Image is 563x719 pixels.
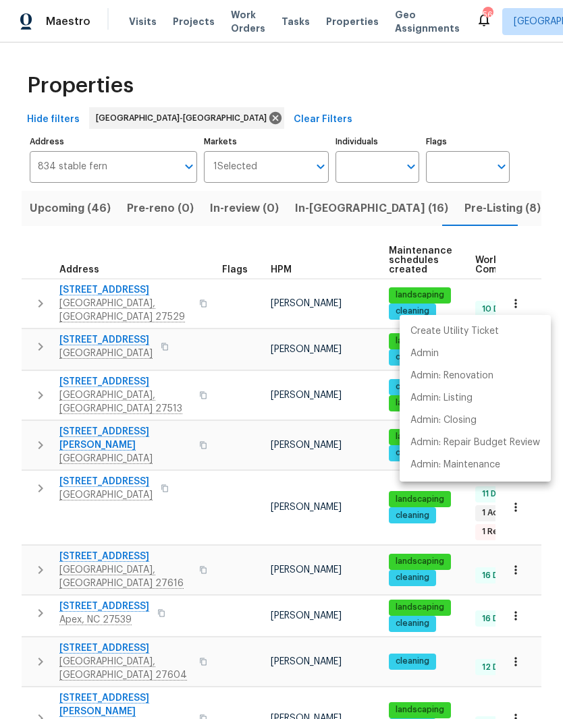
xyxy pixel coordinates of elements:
[410,324,499,339] p: Create Utility Ticket
[410,413,477,428] p: Admin: Closing
[410,369,493,383] p: Admin: Renovation
[410,347,439,361] p: Admin
[410,458,500,472] p: Admin: Maintenance
[410,391,473,405] p: Admin: Listing
[410,436,540,450] p: Admin: Repair Budget Review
